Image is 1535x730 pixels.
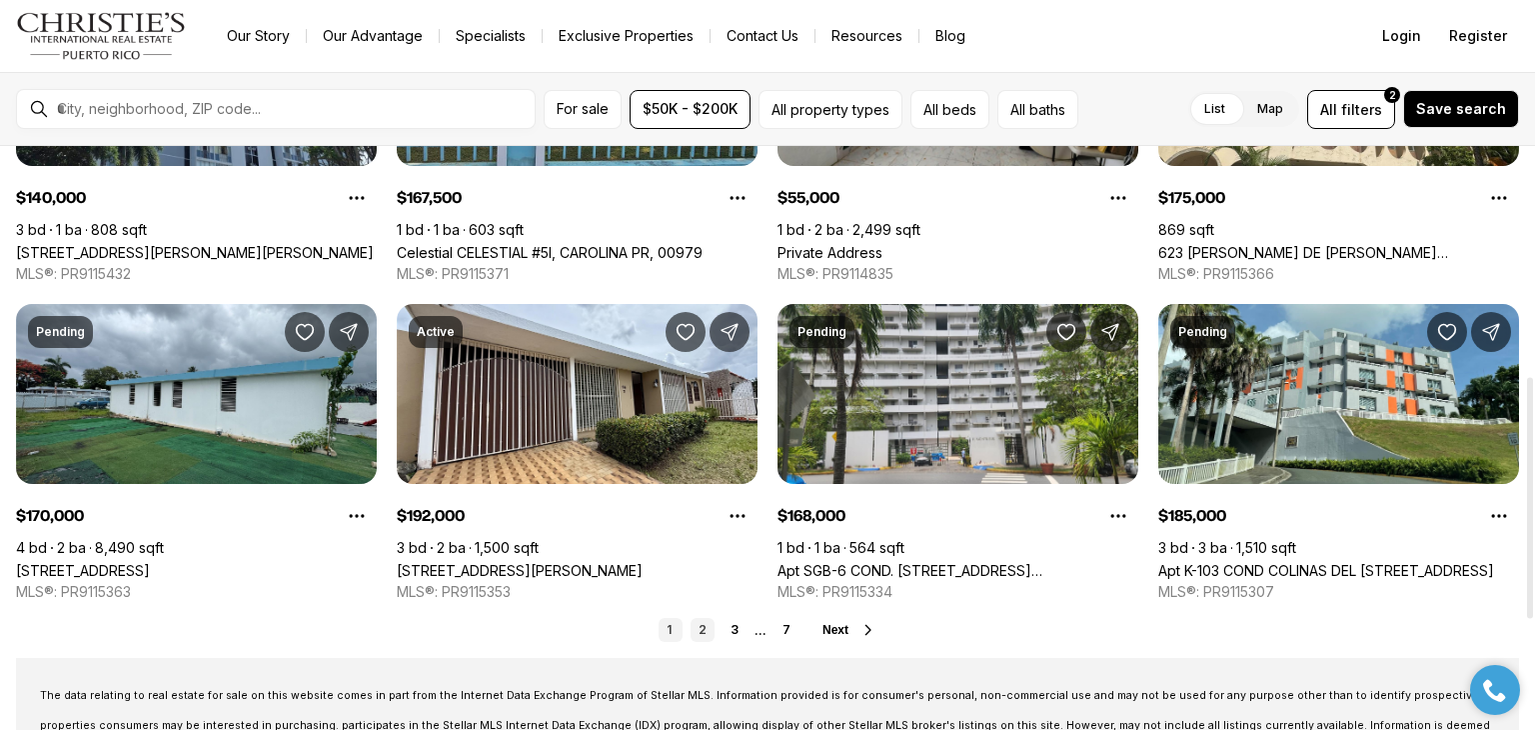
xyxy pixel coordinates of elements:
[543,22,710,50] a: Exclusive Properties
[1098,178,1138,218] button: Property options
[774,618,798,642] a: 7
[777,562,1138,579] a: Apt SGB-6 COND. MONTE SUR AVE. 180 #SGB-6, SAN JUAN PR, 00918
[659,618,683,642] a: 1
[718,178,758,218] button: Property options
[691,618,715,642] a: 2
[723,618,747,642] a: 3
[1158,562,1494,579] a: Apt K-103 COND COLINAS DEL BOSQUE #K-103, BAYAMON PR, 00956
[397,244,703,261] a: Celestial CELESTIAL #5I, CAROLINA PR, 00979
[337,178,377,218] button: Property options
[1479,178,1519,218] button: Property options
[329,312,369,352] button: Share Property
[1090,312,1130,352] button: Share Property
[1158,244,1519,261] a: 623 PONCE DE LEÓN #1201B, SAN JUAN PR, 00917
[16,12,187,60] img: logo
[1341,99,1382,120] span: filters
[417,324,455,340] p: Active
[797,324,846,340] p: Pending
[718,496,758,536] button: Property options
[919,22,981,50] a: Blog
[630,90,751,129] button: $50K - $200K
[1241,91,1299,127] label: Map
[1178,324,1227,340] p: Pending
[1437,16,1519,56] button: Register
[755,623,767,638] li: ...
[1098,496,1138,536] button: Property options
[557,101,609,117] span: For sale
[16,562,150,579] a: 3455 PASEO COSTA, TOA BAJA PR, 00949
[211,22,306,50] a: Our Story
[1471,312,1511,352] button: Share Property
[1382,28,1421,44] span: Login
[1427,312,1467,352] button: Save Property: Apt K-103 COND COLINAS DEL BOSQUE #K-103
[397,562,643,579] a: 58-7 AVE.INOCENCIO CRUZ, CAROLINA PR, 00985
[822,622,876,638] button: Next
[1046,312,1086,352] button: Save Property: Apt SGB-6 COND. MONTE SUR AVE. 180 #SGB-6
[1188,91,1241,127] label: List
[1479,496,1519,536] button: Property options
[1307,90,1395,129] button: Allfilters2
[1416,101,1506,117] span: Save search
[337,496,377,536] button: Property options
[822,623,848,637] span: Next
[815,22,918,50] a: Resources
[1370,16,1433,56] button: Login
[997,90,1078,129] button: All baths
[36,324,85,340] p: Pending
[1403,90,1519,128] button: Save search
[16,244,374,261] a: 2 ALMONTE #411, SAN JUAN PR, 00926
[1449,28,1507,44] span: Register
[710,312,750,352] button: Share Property
[910,90,989,129] button: All beds
[307,22,439,50] a: Our Advantage
[285,312,325,352] button: Save Property: 3455 PASEO COSTA
[666,312,706,352] button: Save Property: 58-7 AVE.INOCENCIO CRUZ
[759,90,902,129] button: All property types
[440,22,542,50] a: Specialists
[1320,99,1337,120] span: All
[643,101,738,117] span: $50K - $200K
[777,244,882,261] a: Private Address
[1389,87,1396,103] span: 2
[659,618,798,642] nav: Pagination
[711,22,814,50] button: Contact Us
[544,90,622,129] button: For sale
